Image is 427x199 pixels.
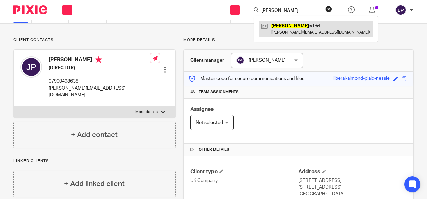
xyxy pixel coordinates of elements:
[49,65,150,71] h5: (DIRECTOR)
[135,109,158,115] p: More details
[333,75,390,83] div: liberal-almond-plaid-nessie
[199,89,239,95] span: Team assignments
[95,56,102,63] i: Primary
[20,56,42,78] img: svg%3E
[49,78,150,85] p: 07900498638
[190,107,214,112] span: Assignee
[71,130,118,140] h4: + Add contact
[325,6,332,12] button: Clear
[190,168,298,175] h4: Client type
[395,5,406,15] img: svg%3E
[64,179,125,189] h4: + Add linked client
[260,8,321,14] input: Search
[236,56,244,64] img: svg%3E
[298,184,407,191] p: [STREET_ADDRESS]
[13,158,176,164] p: Linked clients
[199,147,229,152] span: Other details
[298,191,407,197] p: [GEOGRAPHIC_DATA]
[196,120,223,125] span: Not selected
[249,58,286,63] span: [PERSON_NAME]
[298,168,407,175] h4: Address
[13,37,176,43] p: Client contacts
[49,85,150,99] p: [PERSON_NAME][EMAIL_ADDRESS][DOMAIN_NAME]
[190,177,298,184] p: UK Company
[189,75,304,82] p: Master code for secure communications and files
[183,37,414,43] p: More details
[190,57,224,64] h3: Client manager
[298,177,407,184] p: [STREET_ADDRESS]
[49,56,150,65] h4: [PERSON_NAME]
[13,5,47,14] img: Pixie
